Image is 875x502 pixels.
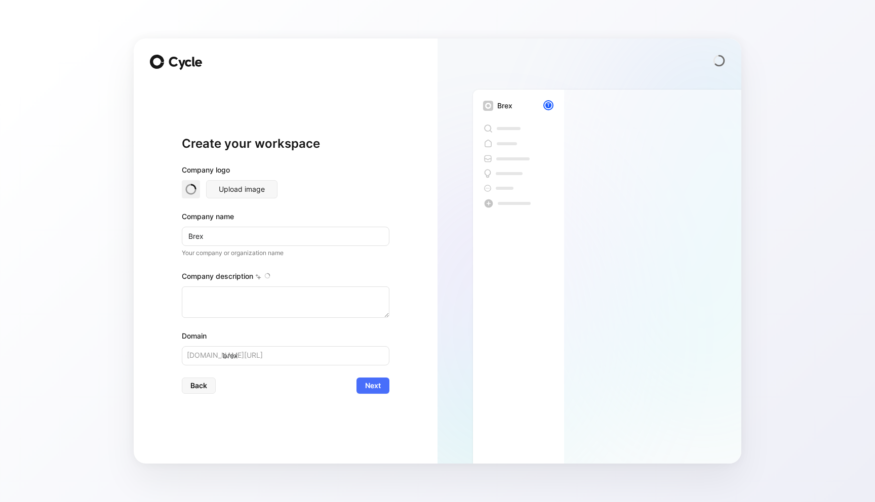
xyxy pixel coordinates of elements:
button: Next [356,378,389,394]
div: Brex [497,100,512,112]
div: Company name [182,211,389,223]
span: Upload image [219,183,265,195]
div: Domain [182,330,389,342]
div: Company logo [182,164,389,180]
p: Your company or organization name [182,248,389,258]
span: Next [365,380,381,392]
div: Company description [182,270,389,286]
button: Upload image [206,180,277,198]
button: Back [182,378,216,394]
div: T [544,101,552,109]
input: Example [182,227,389,246]
span: Back [190,380,207,392]
img: workspace-default-logo-wX5zAyuM.png [483,101,493,111]
span: [DOMAIN_NAME][URL] [187,349,263,361]
h1: Create your workspace [182,136,389,152]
